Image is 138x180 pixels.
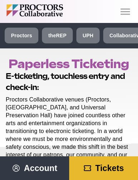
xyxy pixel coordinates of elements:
[42,28,73,43] a: theREP
[6,71,125,92] strong: E-ticketing, touchless entry and check-in:
[5,28,38,43] a: Proctors
[24,164,57,173] span: Account
[76,28,100,43] a: UPH
[6,96,129,167] p: Proctors Collaborative venues (Proctors, [GEOGRAPHIC_DATA], and Universal Preservation Hall) have...
[6,4,98,16] img: Proctors logo
[9,57,129,71] h1: Paperless Ticketing
[95,164,124,173] span: Tickets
